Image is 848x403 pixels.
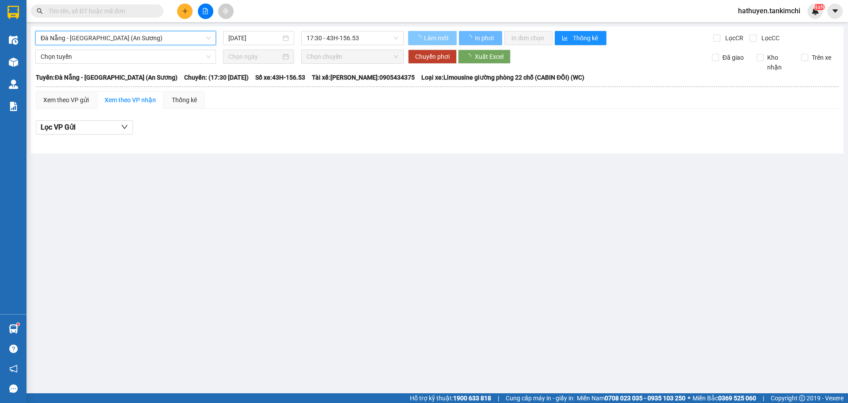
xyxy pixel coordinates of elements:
[36,120,133,134] button: Lọc VP Gửi
[17,323,19,326] sup: 1
[808,53,835,62] span: Trên xe
[9,345,18,353] span: question-circle
[41,50,211,63] span: Chọn tuyến
[758,33,781,43] span: Lọc CC
[228,33,281,43] input: 11/08/2025
[719,53,747,62] span: Đã giao
[43,95,89,105] div: Xem theo VP gửi
[184,73,249,82] span: Chuyến: (17:30 [DATE])
[424,33,450,43] span: Làm mới
[811,7,819,15] img: icon-new-feature
[764,53,795,72] span: Kho nhận
[814,4,825,10] sup: NaN
[105,95,156,105] div: Xem theo VP nhận
[577,393,685,403] span: Miền Nam
[307,31,398,45] span: 17:30 - 43H-156.53
[121,123,128,130] span: down
[718,395,756,402] strong: 0369 525 060
[312,73,415,82] span: Tài xế: [PERSON_NAME]:0905434375
[466,35,473,41] span: loading
[763,393,764,403] span: |
[9,80,18,89] img: warehouse-icon
[9,384,18,393] span: message
[555,31,606,45] button: bar-chartThống kê
[458,50,511,64] button: Xuất Excel
[573,33,599,43] span: Thống kê
[408,50,457,64] button: Chuyển phơi
[37,8,43,14] span: search
[498,393,499,403] span: |
[182,8,188,14] span: plus
[731,5,807,16] span: hathuyen.tankimchi
[172,95,197,105] div: Thống kê
[198,4,213,19] button: file-add
[202,8,208,14] span: file-add
[9,365,18,373] span: notification
[831,7,839,15] span: caret-down
[8,6,19,19] img: logo-vxr
[827,4,843,19] button: caret-down
[693,393,756,403] span: Miền Bắc
[223,8,229,14] span: aim
[9,58,18,67] img: warehouse-icon
[408,31,457,45] button: Làm mới
[9,102,18,111] img: solution-icon
[605,395,685,402] strong: 0708 023 035 - 0935 103 250
[506,393,575,403] span: Cung cấp máy in - giấy in:
[459,31,502,45] button: In phơi
[41,31,211,45] span: Đà Nẵng - Sài Gòn (An Sương)
[9,35,18,45] img: warehouse-icon
[562,35,569,42] span: bar-chart
[36,74,178,81] b: Tuyến: Đà Nẵng - [GEOGRAPHIC_DATA] (An Sương)
[453,395,491,402] strong: 1900 633 818
[255,73,305,82] span: Số xe: 43H-156.53
[722,33,745,43] span: Lọc CR
[410,393,491,403] span: Hỗ trợ kỹ thuật:
[49,6,153,16] input: Tìm tên, số ĐT hoặc mã đơn
[688,396,690,400] span: ⚪️
[218,4,234,19] button: aim
[177,4,193,19] button: plus
[504,31,553,45] button: In đơn chọn
[799,395,805,401] span: copyright
[41,122,76,133] span: Lọc VP Gửi
[307,50,398,63] span: Chọn chuyến
[421,73,584,82] span: Loại xe: Limousine giường phòng 22 chỗ (CABIN ĐÔI) (WC)
[475,33,495,43] span: In phơi
[9,324,18,334] img: warehouse-icon
[415,35,423,41] span: loading
[228,52,281,61] input: Chọn ngày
